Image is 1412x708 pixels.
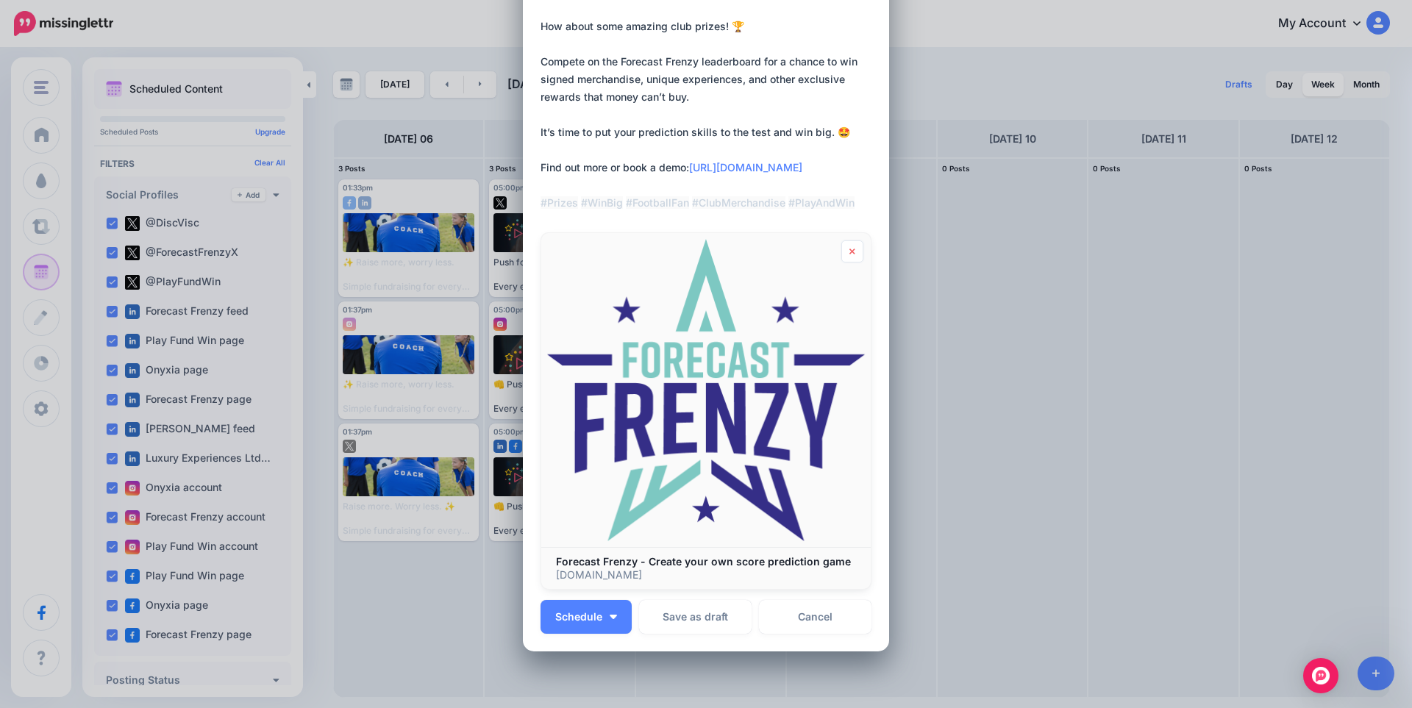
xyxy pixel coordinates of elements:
button: Save as draft [639,600,752,634]
p: [DOMAIN_NAME] [556,568,856,582]
img: Forecast Frenzy - Create your own score prediction game [541,233,871,547]
img: arrow-down-white.png [610,615,617,619]
a: Cancel [759,600,871,634]
span: Schedule [555,612,602,622]
b: Forecast Frenzy - Create your own score prediction game [556,555,851,568]
button: Schedule [541,600,632,634]
div: Open Intercom Messenger [1303,658,1338,693]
